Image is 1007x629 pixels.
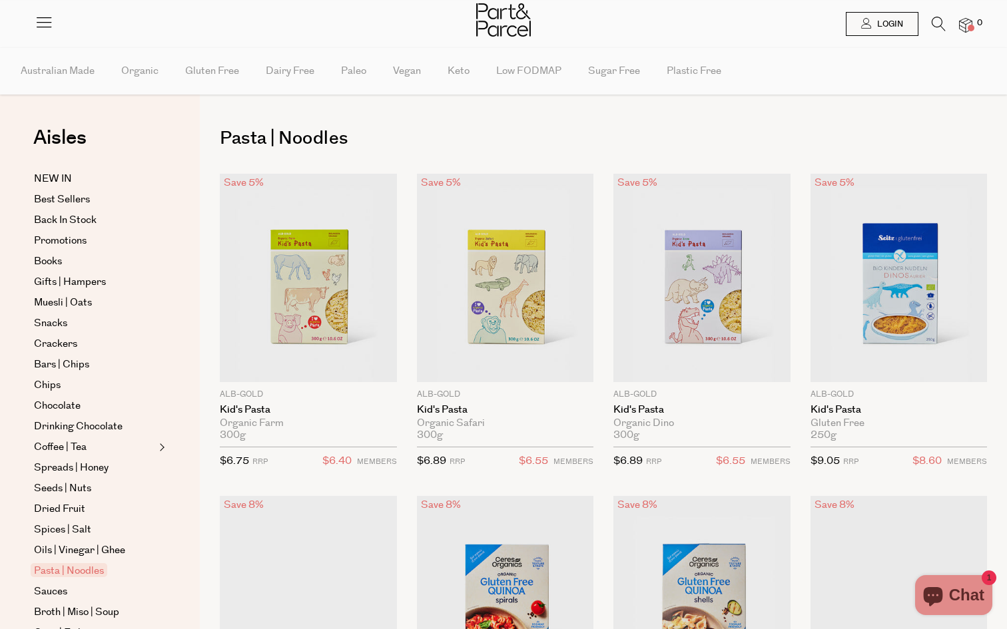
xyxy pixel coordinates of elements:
[34,295,92,311] span: Muesli | Oats
[34,192,90,208] span: Best Sellers
[34,522,155,538] a: Spices | Salt
[417,417,594,429] div: Organic Safari
[553,457,593,467] small: MEMBERS
[34,419,155,435] a: Drinking Chocolate
[417,429,443,441] span: 300g
[34,501,85,517] span: Dried Fruit
[417,454,446,468] span: $6.89
[34,295,155,311] a: Muesli | Oats
[716,453,745,470] span: $6.55
[34,233,155,249] a: Promotions
[185,48,239,95] span: Gluten Free
[613,496,661,514] div: Save 8%
[476,3,531,37] img: Part&Parcel
[811,389,988,401] p: Alb-Gold
[417,174,594,382] img: Kid's Pasta
[811,429,837,441] span: 250g
[811,417,988,429] div: Gluten Free
[667,48,721,95] span: Plastic Free
[811,454,840,468] span: $9.05
[874,19,903,30] span: Login
[846,12,918,36] a: Login
[34,419,123,435] span: Drinking Chocolate
[34,336,155,352] a: Crackers
[34,584,67,600] span: Sauces
[417,404,594,416] a: Kid's Pasta
[613,429,639,441] span: 300g
[496,48,561,95] span: Low FODMAP
[34,357,155,373] a: Bars | Chips
[34,604,155,620] a: Broth | Miso | Soup
[417,496,465,514] div: Save 8%
[34,501,155,517] a: Dried Fruit
[31,563,107,577] span: Pasta | Noodles
[613,389,791,401] p: Alb-Gold
[34,398,81,414] span: Chocolate
[34,542,155,558] a: Oils | Vinegar | Ghee
[448,48,470,95] span: Keto
[33,123,87,152] span: Aisles
[220,174,268,192] div: Save 5%
[34,398,155,414] a: Chocolate
[811,404,988,416] a: Kid's Pasta
[220,123,987,154] h1: Pasta | Noodles
[21,48,95,95] span: Australian Made
[322,453,352,470] span: $6.40
[357,457,397,467] small: MEMBERS
[341,48,366,95] span: Paleo
[34,233,87,249] span: Promotions
[912,453,942,470] span: $8.60
[156,439,165,455] button: Expand/Collapse Coffee | Tea
[974,17,986,29] span: 0
[613,174,791,382] img: Kid's Pasta
[220,496,268,514] div: Save 8%
[450,457,465,467] small: RRP
[34,481,91,497] span: Seeds | Nuts
[220,404,397,416] a: Kid's Pasta
[519,453,548,470] span: $6.55
[121,48,159,95] span: Organic
[34,274,106,290] span: Gifts | Hampers
[34,481,155,497] a: Seeds | Nuts
[34,377,61,393] span: Chips
[33,128,87,161] a: Aisles
[34,212,97,228] span: Back In Stock
[34,274,155,290] a: Gifts | Hampers
[34,522,91,538] span: Spices | Salt
[34,212,155,228] a: Back In Stock
[220,429,246,441] span: 300g
[811,496,858,514] div: Save 8%
[811,174,858,192] div: Save 5%
[751,457,791,467] small: MEMBERS
[34,315,155,331] a: Snacks
[959,18,972,32] a: 0
[947,457,987,467] small: MEMBERS
[34,192,155,208] a: Best Sellers
[220,174,397,382] img: Kid's Pasta
[34,336,77,352] span: Crackers
[34,584,155,600] a: Sauces
[34,254,155,270] a: Books
[34,542,125,558] span: Oils | Vinegar | Ghee
[911,575,996,618] inbox-online-store-chat: Shopify online store chat
[843,457,858,467] small: RRP
[613,454,643,468] span: $6.89
[811,174,988,382] img: Kid's Pasta
[34,171,72,187] span: NEW IN
[34,377,155,393] a: Chips
[220,389,397,401] p: Alb-Gold
[34,357,89,373] span: Bars | Chips
[417,389,594,401] p: Alb-Gold
[34,563,155,579] a: Pasta | Noodles
[646,457,661,467] small: RRP
[266,48,314,95] span: Dairy Free
[34,604,119,620] span: Broth | Miso | Soup
[613,174,661,192] div: Save 5%
[34,460,155,476] a: Spreads | Honey
[252,457,268,467] small: RRP
[34,171,155,187] a: NEW IN
[613,404,791,416] a: Kid's Pasta
[34,460,109,476] span: Spreads | Honey
[220,417,397,429] div: Organic Farm
[393,48,421,95] span: Vegan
